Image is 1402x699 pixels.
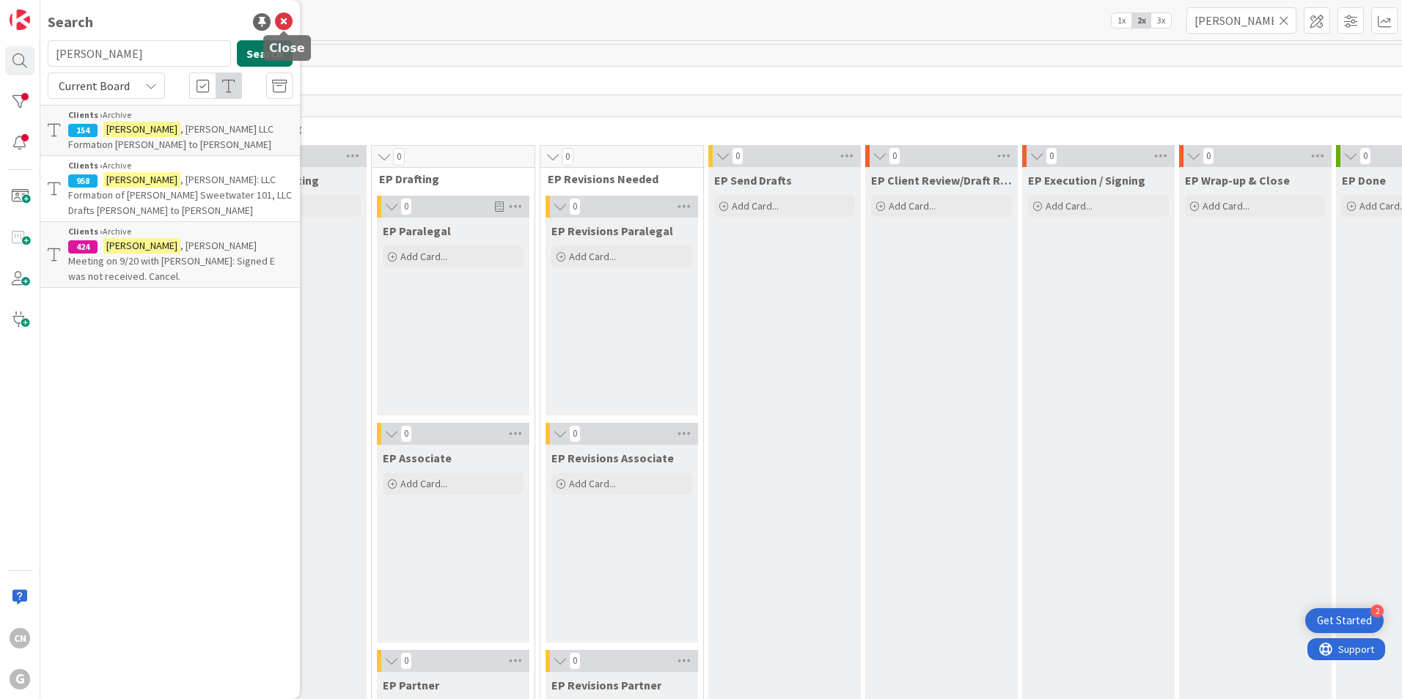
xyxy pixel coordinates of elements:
span: 0 [569,425,581,443]
div: CN [10,628,30,648]
div: 2 [1370,604,1384,618]
span: 0 [1359,147,1371,165]
span: 1x [1112,13,1131,28]
span: 3x [1151,13,1171,28]
span: EP Client Review/Draft Review Meeting [871,173,1012,188]
div: Archive [68,159,293,172]
a: Clients ›Archive154[PERSON_NAME], [PERSON_NAME] LLC Formation [PERSON_NAME] to [PERSON_NAME] [40,105,300,156]
span: EP Associate [383,451,452,465]
span: 0 [562,148,573,166]
b: Clients › [68,226,103,237]
b: Clients › [68,109,103,120]
span: Add Card... [732,199,779,212]
span: Support [31,2,67,20]
div: G [10,669,30,689]
span: EP Revisions Partner [551,678,661,692]
span: 0 [1046,147,1057,165]
span: Add Card... [400,250,447,263]
span: EP Paralegal [383,223,451,238]
span: Add Card... [1203,199,1249,212]
mark: [PERSON_NAME] [103,172,180,188]
img: Visit kanbanzone.com [10,10,30,30]
span: 0 [1203,147,1214,165]
input: Quick Filter... [1186,7,1296,34]
b: Clients › [68,160,103,171]
span: EP Revisions Paralegal [551,223,673,238]
span: , [PERSON_NAME]: LLC Formation of [PERSON_NAME] Sweetwater 101, LLC Drafts [PERSON_NAME] to [PERS... [68,173,292,217]
a: Clients ›Archive424[PERSON_NAME], [PERSON_NAME] Meeting on 9/20 with [PERSON_NAME]: Signed E was ... [40,221,300,288]
span: EP Partner [383,678,439,692]
div: 154 [68,124,98,137]
span: EP Done [1342,173,1386,188]
span: Current Board [59,78,130,93]
div: Archive [68,225,293,238]
mark: [PERSON_NAME] [103,238,180,254]
span: Add Card... [569,250,616,263]
mark: [PERSON_NAME] [103,122,180,137]
span: 0 [400,198,412,215]
span: EP Execution / Signing [1028,173,1145,188]
span: Add Card... [889,199,936,212]
span: 0 [569,652,581,670]
div: 958 [68,174,98,188]
input: Search for title... [48,40,231,67]
span: Add Card... [1046,199,1093,212]
span: Add Card... [569,477,616,490]
span: EP Drafting [379,171,516,186]
span: 0 [393,148,405,166]
a: Clients ›Archive958[PERSON_NAME], [PERSON_NAME]: LLC Formation of [PERSON_NAME] Sweetwater 101, L... [40,156,300,221]
span: EP Revisions Associate [551,451,674,465]
span: Add Card... [400,477,447,490]
h5: Close [269,41,305,55]
div: 424 [68,240,98,254]
div: Archive [68,108,293,122]
span: 0 [400,425,412,443]
span: EP Wrap-up & Close [1185,173,1290,188]
button: Search [237,40,293,67]
span: 0 [569,198,581,215]
div: Get Started [1317,613,1372,628]
span: 2x [1131,13,1151,28]
span: , [PERSON_NAME] Meeting on 9/20 with [PERSON_NAME]: Signed E was not received. Cancel. [68,239,275,283]
span: 0 [732,147,744,165]
span: EP Send Drafts [714,173,792,188]
div: Search [48,11,93,33]
span: 0 [400,652,412,670]
div: Open Get Started checklist, remaining modules: 2 [1305,608,1384,633]
span: EP Revisions Needed [548,171,685,186]
span: 0 [889,147,900,165]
